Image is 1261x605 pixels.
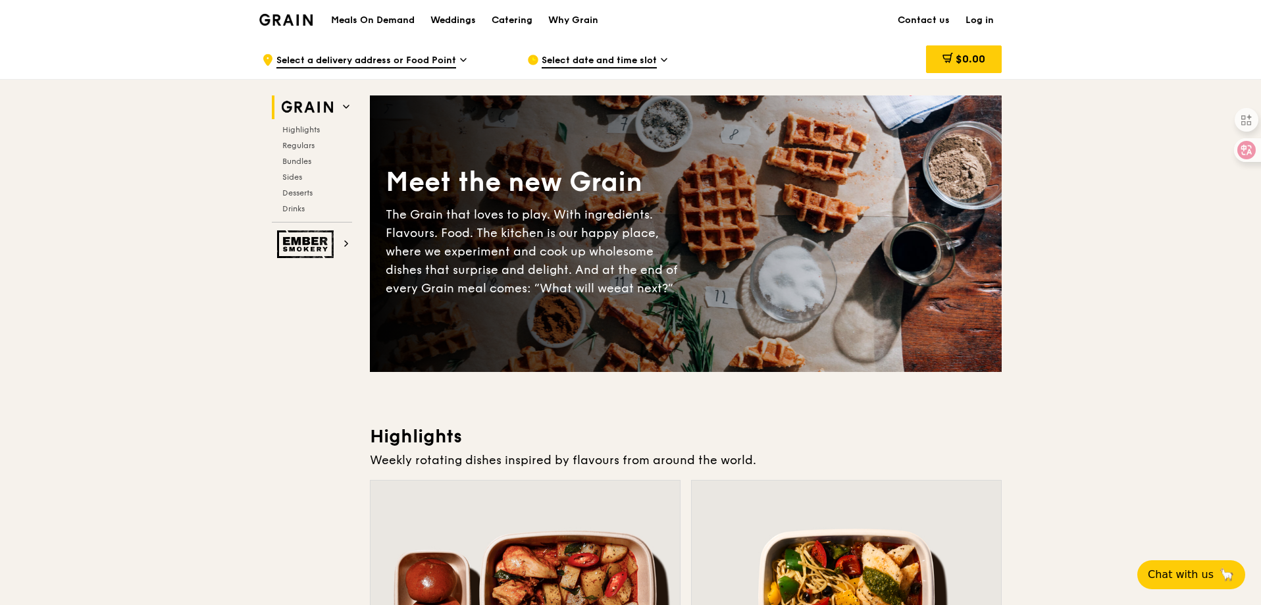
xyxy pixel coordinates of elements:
[542,54,657,68] span: Select date and time slot
[890,1,958,40] a: Contact us
[1148,567,1214,583] span: Chat with us
[956,53,985,65] span: $0.00
[259,14,313,26] img: Grain
[370,451,1002,469] div: Weekly rotating dishes inspired by flavours from around the world.
[282,188,313,197] span: Desserts
[614,281,673,296] span: eat next?”
[430,1,476,40] div: Weddings
[331,14,415,27] h1: Meals On Demand
[282,172,302,182] span: Sides
[386,205,686,298] div: The Grain that loves to play. With ingredients. Flavours. Food. The kitchen is our happy place, w...
[1137,560,1245,589] button: Chat with us🦙
[282,157,311,166] span: Bundles
[276,54,456,68] span: Select a delivery address or Food Point
[282,204,305,213] span: Drinks
[277,95,338,119] img: Grain web logo
[423,1,484,40] a: Weddings
[492,1,532,40] div: Catering
[370,425,1002,448] h3: Highlights
[1219,567,1235,583] span: 🦙
[386,165,686,200] div: Meet the new Grain
[540,1,606,40] a: Why Grain
[484,1,540,40] a: Catering
[277,230,338,258] img: Ember Smokery web logo
[282,125,320,134] span: Highlights
[282,141,315,150] span: Regulars
[958,1,1002,40] a: Log in
[548,1,598,40] div: Why Grain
